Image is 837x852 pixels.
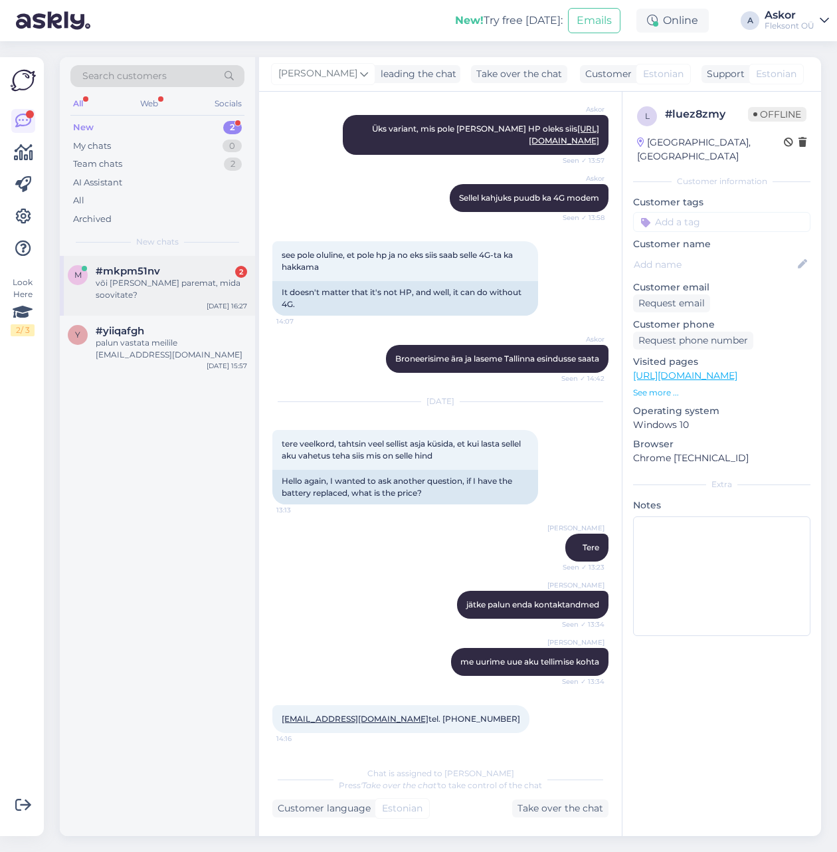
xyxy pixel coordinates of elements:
span: m [74,270,82,280]
span: Askor [555,173,604,183]
span: Askor [555,104,604,114]
p: Notes [633,498,810,512]
div: Customer [580,67,632,81]
span: [PERSON_NAME] [547,580,604,590]
div: Web [138,95,161,112]
span: Seen ✓ 13:23 [555,562,604,572]
span: Estonian [756,67,796,81]
div: Customer information [633,175,810,187]
img: Askly Logo [11,68,36,93]
div: My chats [73,140,111,153]
span: Estonian [643,67,684,81]
span: #mkpm51nv [96,265,160,277]
span: Seen ✓ 14:42 [555,373,604,383]
span: Offline [748,107,806,122]
div: All [70,95,86,112]
a: [EMAIL_ADDRESS][DOMAIN_NAME] [282,714,428,724]
div: It doesn't matter that it's not HP, and well, it can do without 4G. [272,281,538,316]
span: me uurime uue aku tellimise kohta [460,657,599,667]
span: l [645,111,650,121]
p: See more ... [633,387,810,399]
p: Customer tags [633,195,810,209]
div: 0 [223,140,242,153]
p: Customer name [633,237,810,251]
div: 2 / 3 [11,324,35,336]
span: Press to take control of the chat [339,780,542,790]
div: Team chats [73,158,122,171]
input: Add a tag [633,212,810,232]
button: Emails [568,8,620,33]
span: Search customers [82,69,167,83]
span: Sellel kahjuks puudb ka 4G modem [459,193,599,203]
span: tere veelkord, tahtsin veel sellist asja küsida, et kui lasta sellel aku vahetus teha siis mis on... [282,439,523,461]
div: Request phone number [633,332,753,350]
span: see pole oluline, et pole hp ja no eks siis saab selle 4G-ta ka hakkama [282,250,515,272]
span: Estonian [382,801,422,815]
div: Extra [633,479,810,490]
span: 14:16 [276,734,326,744]
p: Customer email [633,280,810,294]
span: [PERSON_NAME] [547,637,604,647]
div: [GEOGRAPHIC_DATA], [GEOGRAPHIC_DATA] [637,136,784,163]
span: [PERSON_NAME] [278,66,357,81]
span: 13:13 [276,505,326,515]
span: New chats [136,236,179,248]
div: Hello again, I wanted to ask another question, if I have the battery replaced, what is the price? [272,470,538,504]
div: 2 [224,158,242,171]
span: jätke palun enda kontaktandmed [466,599,599,609]
div: # luez8zmy [665,106,748,122]
a: [URL][DOMAIN_NAME] [633,370,737,381]
i: 'Take over the chat' [361,780,438,790]
div: Fleksont OÜ [765,21,814,31]
div: Try free [DATE]: [455,13,563,29]
div: leading the chat [375,67,456,81]
span: [PERSON_NAME] [547,523,604,533]
span: Üks variant, mis pole [PERSON_NAME] HP oleks siis [372,124,599,146]
p: Customer phone [633,318,810,332]
span: #yiiqafgh [96,325,144,337]
div: AI Assistant [73,176,122,189]
p: Windows 10 [633,418,810,432]
a: AskorFleksont OÜ [765,10,829,31]
div: [DATE] [272,395,608,407]
div: või [PERSON_NAME] paremat, mida soovitate? [96,277,247,301]
span: y [75,330,80,340]
b: New! [455,14,484,27]
span: 14:07 [276,316,326,326]
div: [DATE] 15:57 [207,361,247,371]
div: Customer language [272,801,371,815]
input: Add name [634,257,795,272]
div: 2 [223,121,242,134]
span: Chat is assigned to [PERSON_NAME] [367,768,514,778]
span: Askor [555,334,604,344]
div: Take over the chat [471,65,567,83]
div: Look Here [11,276,35,336]
span: Broneerisime ära ja laseme Tallinna esindusse saata [395,354,599,364]
p: Browser [633,437,810,451]
span: Seen ✓ 13:34 [555,677,604,687]
div: A [741,11,759,30]
div: New [73,121,94,134]
p: Chrome [TECHNICAL_ID] [633,451,810,465]
div: palun vastata meilile [EMAIL_ADDRESS][DOMAIN_NAME] [96,337,247,361]
p: Operating system [633,404,810,418]
div: [DATE] 16:27 [207,301,247,311]
div: Take over the chat [512,799,608,817]
div: Support [701,67,745,81]
div: Askor [765,10,814,21]
div: Archived [73,213,112,226]
span: tel. [PHONE_NUMBER] [282,714,520,724]
span: Seen ✓ 13:34 [555,619,604,629]
div: Request email [633,294,710,312]
p: Visited pages [633,355,810,369]
div: Online [636,9,709,33]
div: Socials [212,95,244,112]
span: Seen ✓ 13:57 [555,156,604,165]
span: Seen ✓ 13:58 [555,213,604,223]
span: Tere [583,542,599,552]
div: 2 [235,266,247,278]
div: All [73,194,84,207]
